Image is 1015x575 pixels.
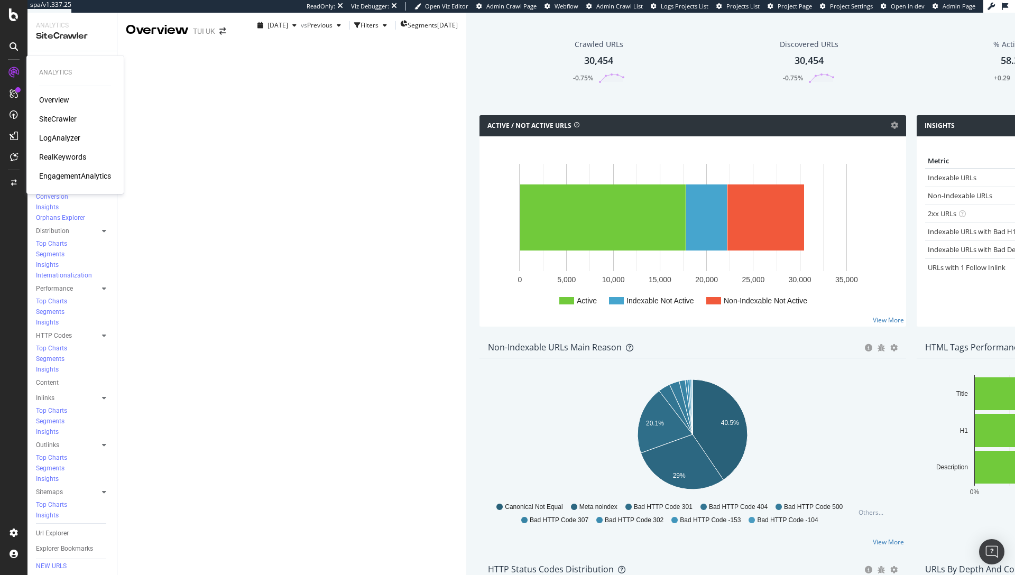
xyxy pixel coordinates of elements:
a: Internationalization [36,271,109,281]
div: Others... [859,508,888,517]
a: HTTP Codes [36,330,99,341]
span: Logs Projects List [661,2,708,10]
a: View More [873,537,904,546]
div: Distribution [36,226,69,237]
div: HTTP Status Codes Distribution [488,564,614,574]
text: 5,000 [557,275,576,284]
a: Url Explorer [36,528,109,539]
a: Inlinks [36,393,99,404]
a: Top Charts [36,453,109,463]
div: Insights [36,475,59,484]
span: Segments [408,21,437,30]
span: Previous [307,21,333,30]
div: Analytics [36,21,108,30]
span: Admin Crawl Page [486,2,537,10]
div: 30,454 [584,54,613,68]
div: Crawled URLs [575,39,623,50]
a: Explorer Bookmarks [36,543,109,554]
div: Insights [36,365,59,374]
span: Admin Page [943,2,975,10]
div: Outlinks [36,440,59,451]
div: gear [890,566,898,573]
a: LogAnalyzer [39,133,80,143]
a: NEW URLS [36,561,109,572]
text: 20,000 [695,275,718,284]
span: Bad HTTP Code 301 [634,503,693,512]
span: Bad HTTP Code 302 [605,516,663,525]
button: Filters [354,17,391,34]
text: 29% [673,472,686,479]
a: Non-Indexable URLs [928,191,992,200]
span: Project Page [778,2,812,10]
div: Top Charts [36,500,67,509]
div: Segments [36,417,64,426]
div: Non-Indexable URLs Main Reason [488,342,622,353]
a: URLs with 1 Follow Inlink [928,263,1005,272]
span: Bad HTTP Code -153 [680,516,741,525]
svg: A chart. [488,375,897,498]
span: Open in dev [891,2,925,10]
a: Top Charts [36,296,109,307]
svg: A chart. [488,153,897,318]
a: Insights [36,365,109,375]
div: Performance [36,283,73,294]
span: Bad HTTP Code -104 [757,516,818,525]
div: Analytics [39,68,111,77]
div: Internationalization [36,271,92,280]
a: Project Settings [820,2,873,11]
a: Insights [36,318,109,328]
a: Admin Crawl Page [476,2,537,11]
a: Segments [36,354,109,365]
div: Segments [36,308,64,317]
div: bug [878,566,885,573]
div: ReadOnly: [307,2,335,11]
a: Admin Page [933,2,975,11]
a: Segments [36,307,109,318]
div: Inlinks [36,393,54,404]
a: Insights [36,511,109,521]
div: Sitemaps [36,487,63,498]
a: Indexable URLs [928,173,976,182]
text: 25,000 [742,275,765,284]
a: Sitemaps [36,487,99,498]
div: Insights [36,203,59,212]
div: +0.29 [994,73,1010,82]
a: Logs Projects List [651,2,708,11]
a: RealKeywords [39,152,86,162]
div: Top Charts [36,297,67,306]
button: [DATE] [253,17,301,34]
div: Segments [36,355,64,364]
div: arrow-right-arrow-left [219,27,226,35]
div: -0.75% [573,73,593,82]
a: Segments [36,249,109,260]
a: Insights [36,202,109,213]
div: -0.75% [783,73,803,82]
text: 30,000 [789,275,811,284]
a: Orphans Explorer [36,213,109,224]
div: Viz Debugger: [351,2,389,11]
a: Open Viz Editor [414,2,468,11]
div: Segments [36,464,64,473]
div: circle-info [865,344,872,351]
h4: Active / Not Active URLs [487,120,571,131]
div: Top Charts [36,239,67,248]
div: Insights [36,428,59,437]
span: Meta noindex [579,503,617,512]
a: 2xx URLs [928,209,956,218]
span: vs [301,21,307,30]
div: SiteCrawler [36,30,108,42]
a: Insights [36,474,109,485]
span: Admin Crawl List [596,2,643,10]
a: Insights [36,427,109,438]
a: EngagementAnalytics [39,171,111,181]
div: SiteCrawler [39,114,77,124]
div: circle-info [865,566,872,573]
div: [DATE] [437,21,458,30]
a: Project Page [768,2,812,11]
div: Url Explorer [36,528,69,539]
div: Overview [126,21,189,39]
a: Overview [39,95,69,105]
